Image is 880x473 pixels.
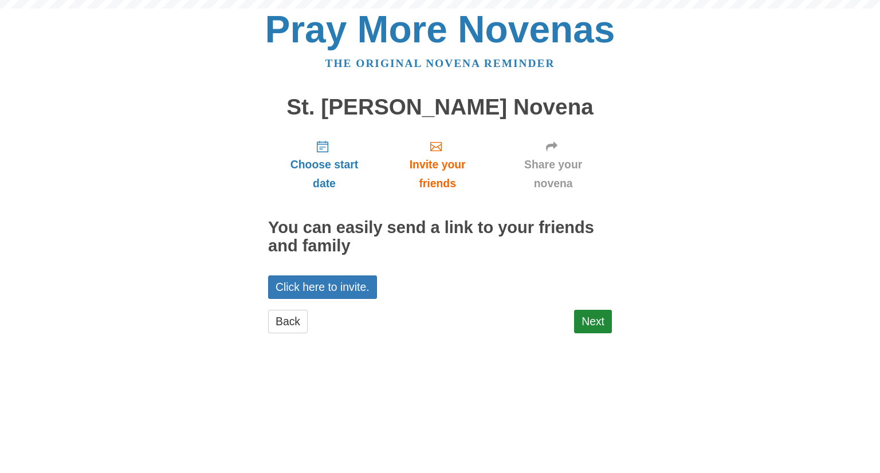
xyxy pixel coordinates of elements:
[392,155,483,193] span: Invite your friends
[325,57,555,69] a: The original novena reminder
[268,131,380,199] a: Choose start date
[268,275,377,299] a: Click here to invite.
[494,131,612,199] a: Share your novena
[268,310,308,333] a: Back
[265,8,615,50] a: Pray More Novenas
[268,219,612,255] h2: You can easily send a link to your friends and family
[380,131,494,199] a: Invite your friends
[506,155,600,193] span: Share your novena
[574,310,612,333] a: Next
[280,155,369,193] span: Choose start date
[268,95,612,120] h1: St. [PERSON_NAME] Novena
